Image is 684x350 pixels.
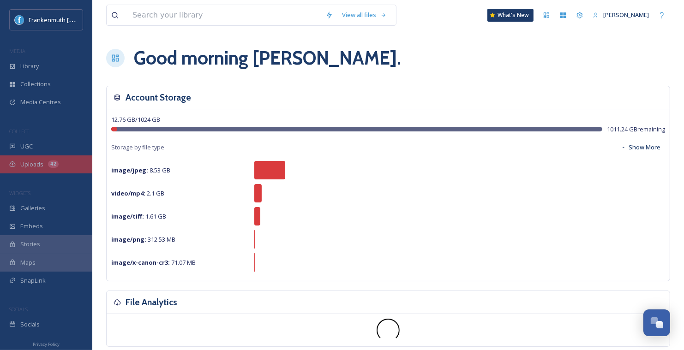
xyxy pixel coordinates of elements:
[20,80,51,89] span: Collections
[33,338,60,349] a: Privacy Policy
[126,91,191,104] h3: Account Storage
[111,212,166,220] span: 1.61 GB
[20,258,36,267] span: Maps
[111,166,170,174] span: 8.53 GB
[111,166,148,174] strong: image/jpeg :
[111,189,145,197] strong: video/mp4 :
[126,296,177,309] h3: File Analytics
[20,98,61,107] span: Media Centres
[134,44,401,72] h1: Good morning [PERSON_NAME] .
[588,6,654,24] a: [PERSON_NAME]
[111,143,164,152] span: Storage by file type
[20,222,43,231] span: Embeds
[20,276,46,285] span: SnapLink
[20,142,33,151] span: UGC
[487,9,534,22] a: What's New
[9,128,29,135] span: COLLECT
[616,138,665,156] button: Show More
[111,212,144,220] strong: image/tiff :
[643,309,670,336] button: Open Chat
[607,125,665,134] span: 1011.24 GB remaining
[111,235,146,243] strong: image/png :
[33,341,60,347] span: Privacy Policy
[128,5,321,25] input: Search your library
[20,320,40,329] span: Socials
[20,204,45,213] span: Galleries
[603,11,649,19] span: [PERSON_NAME]
[337,6,391,24] a: View all files
[15,15,24,24] img: Social%20Media%20PFP%202025.jpg
[9,190,30,196] span: WIDGETS
[111,258,196,267] span: 71.07 MB
[111,189,164,197] span: 2.1 GB
[111,258,170,267] strong: image/x-canon-cr3 :
[29,15,98,24] span: Frankenmuth [US_STATE]
[9,306,28,313] span: SOCIALS
[20,240,40,249] span: Stories
[48,160,59,168] div: 42
[20,160,43,169] span: Uploads
[111,115,160,124] span: 12.76 GB / 1024 GB
[111,235,175,243] span: 312.53 MB
[20,62,39,71] span: Library
[9,47,25,54] span: MEDIA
